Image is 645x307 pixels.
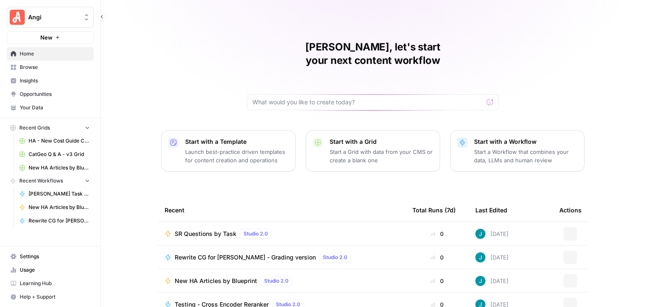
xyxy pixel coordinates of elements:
[412,277,462,285] div: 0
[475,276,485,286] img: gsxx783f1ftko5iaboo3rry1rxa5
[7,277,94,290] a: Learning Hub
[559,198,582,222] div: Actions
[20,64,90,71] span: Browse
[20,280,90,287] span: Learning Hub
[29,190,90,198] span: [PERSON_NAME] Task Tail New/ Update CG w/ Internal Links
[16,134,94,148] a: HA - New Cost Guide Creation Grid
[7,74,94,87] a: Insights
[175,253,316,262] span: Rewrite CG for [PERSON_NAME] - Grading version
[165,276,399,286] a: New HA Articles by BlueprintStudio 2.0
[412,198,456,222] div: Total Runs (7d)
[7,101,94,114] a: Your Data
[323,254,347,261] span: Studio 2.0
[16,161,94,175] a: New HA Articles by Blueprint Grid
[165,229,399,239] a: SR Questions by TaskStudio 2.0
[19,124,50,132] span: Recent Grids
[7,263,94,277] a: Usage
[7,7,94,28] button: Workspace: Angi
[7,122,94,134] button: Recent Grids
[20,253,90,260] span: Settings
[29,151,90,158] span: CatGeo Q & A - v3 Grid
[475,198,507,222] div: Last Edited
[7,61,94,74] a: Browse
[16,148,94,161] a: CatGeo Q & A - v3 Grid
[185,148,288,164] p: Launch best-practice driven templates for content creation and operations
[20,266,90,274] span: Usage
[40,33,52,42] span: New
[175,230,236,238] span: SR Questions by Task
[264,277,288,285] span: Studio 2.0
[475,276,509,286] div: [DATE]
[474,148,577,164] p: Start a Workflow that combines your data, LLMs and human review
[16,187,94,201] a: [PERSON_NAME] Task Tail New/ Update CG w/ Internal Links
[7,47,94,61] a: Home
[165,198,399,222] div: Recent
[475,252,485,262] img: gsxx783f1ftko5iaboo3rry1rxa5
[29,164,90,172] span: New HA Articles by Blueprint Grid
[7,290,94,304] button: Help + Support
[412,253,462,262] div: 0
[330,148,433,164] p: Start a Grid with data from your CMS or create a blank one
[474,138,577,146] p: Start with a Workflow
[20,77,90,85] span: Insights
[475,252,509,262] div: [DATE]
[7,250,94,263] a: Settings
[20,104,90,111] span: Your Data
[185,138,288,146] p: Start with a Template
[412,230,462,238] div: 0
[16,201,94,214] a: New HA Articles by Blueprint
[475,229,509,239] div: [DATE]
[165,252,399,262] a: Rewrite CG for [PERSON_NAME] - Grading versionStudio 2.0
[20,90,90,98] span: Opportunities
[450,130,585,172] button: Start with a WorkflowStart a Workflow that combines your data, LLMs and human review
[244,230,268,238] span: Studio 2.0
[475,229,485,239] img: gsxx783f1ftko5iaboo3rry1rxa5
[7,87,94,101] a: Opportunities
[28,13,79,21] span: Angi
[252,98,483,106] input: What would you like to create today?
[20,50,90,58] span: Home
[161,130,296,172] button: Start with a TemplateLaunch best-practice driven templates for content creation and operations
[29,204,90,211] span: New HA Articles by Blueprint
[7,175,94,187] button: Recent Workflows
[19,177,63,185] span: Recent Workflows
[306,130,440,172] button: Start with a GridStart a Grid with data from your CMS or create a blank one
[330,138,433,146] p: Start with a Grid
[10,10,25,25] img: Angi Logo
[29,137,90,145] span: HA - New Cost Guide Creation Grid
[16,214,94,228] a: Rewrite CG for [PERSON_NAME] - Grading version
[29,217,90,225] span: Rewrite CG for [PERSON_NAME] - Grading version
[175,277,257,285] span: New HA Articles by Blueprint
[7,31,94,44] button: New
[247,40,499,67] h1: [PERSON_NAME], let's start your next content workflow
[20,293,90,301] span: Help + Support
